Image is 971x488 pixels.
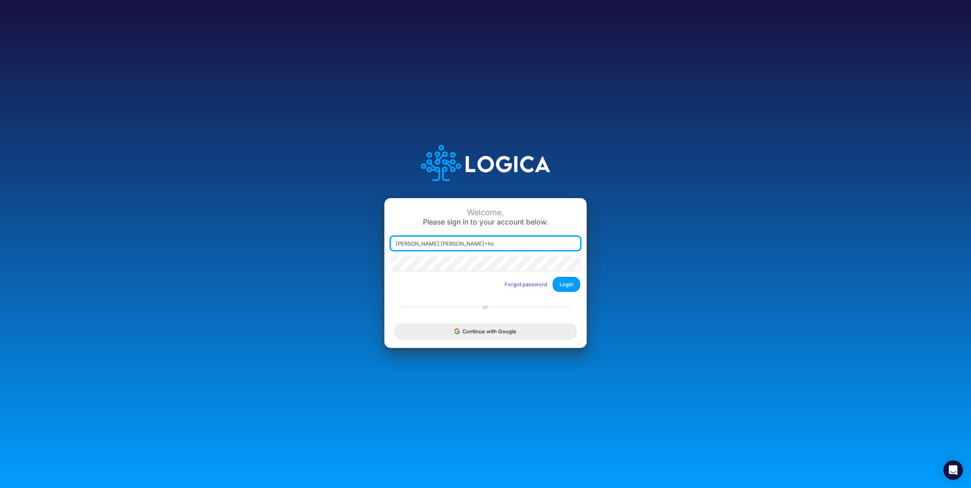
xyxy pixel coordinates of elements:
button: Continue with Google [394,324,577,339]
input: Email [391,237,580,250]
div: Welcome, [391,208,580,217]
div: Open Intercom Messenger [943,460,963,480]
span: Please sign in to your account below. [423,218,548,226]
button: Forgot password [499,278,553,291]
button: Login [553,277,580,292]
